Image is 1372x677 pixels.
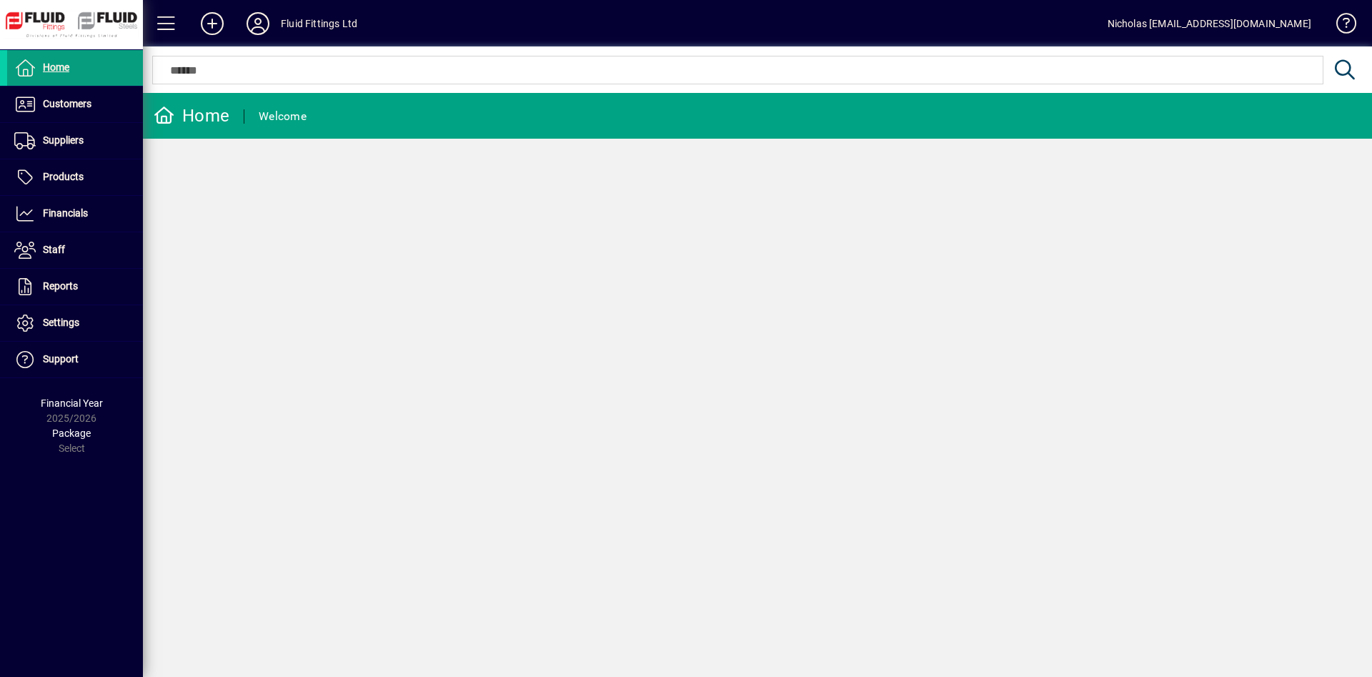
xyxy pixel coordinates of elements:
a: Suppliers [7,123,143,159]
span: Support [43,353,79,365]
a: Staff [7,232,143,268]
span: Settings [43,317,79,328]
button: Add [189,11,235,36]
span: Reports [43,280,78,292]
span: Home [43,61,69,73]
a: Products [7,159,143,195]
span: Suppliers [43,134,84,146]
a: Financials [7,196,143,232]
div: Home [154,104,229,127]
span: Staff [43,244,65,255]
button: Profile [235,11,281,36]
div: Nicholas [EMAIL_ADDRESS][DOMAIN_NAME] [1108,12,1311,35]
span: Package [52,428,91,439]
span: Financials [43,207,88,219]
a: Support [7,342,143,377]
a: Customers [7,87,143,122]
a: Settings [7,305,143,341]
span: Customers [43,98,91,109]
div: Fluid Fittings Ltd [281,12,357,35]
div: Welcome [259,105,307,128]
span: Products [43,171,84,182]
span: Financial Year [41,397,103,409]
a: Reports [7,269,143,305]
a: Knowledge Base [1326,3,1354,49]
